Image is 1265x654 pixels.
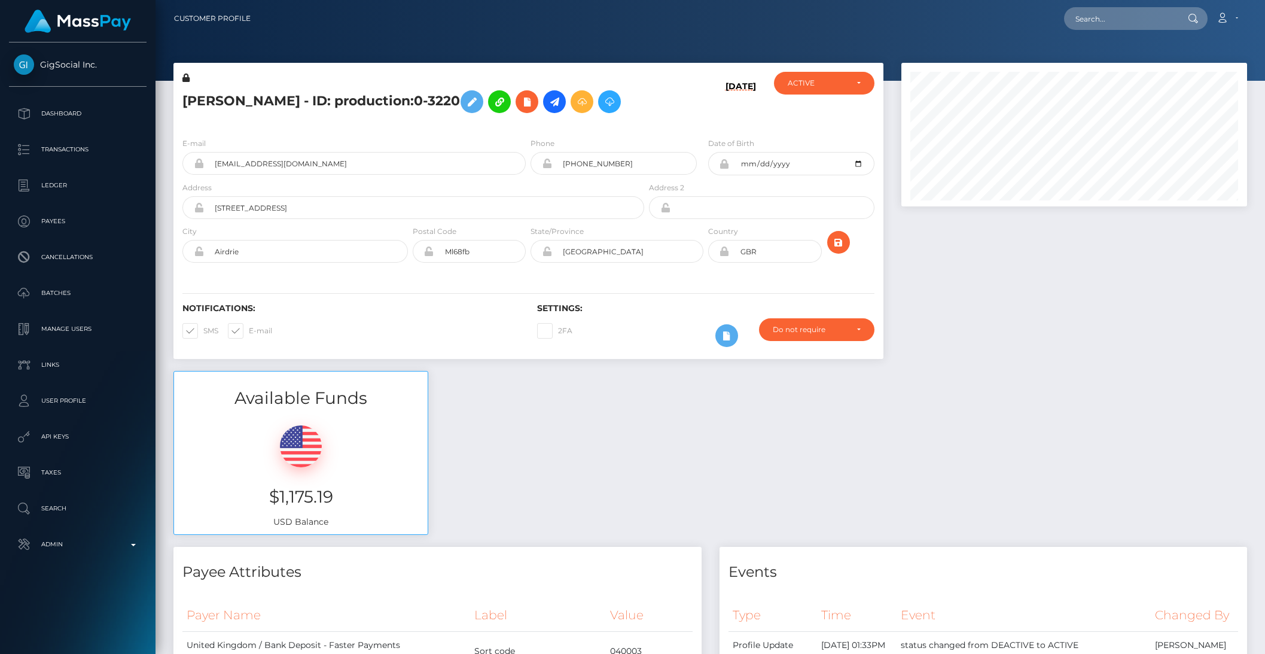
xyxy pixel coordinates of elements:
a: Initiate Payout [543,90,566,113]
p: Cancellations [14,248,142,266]
h6: [DATE] [726,81,756,123]
label: E-mail [182,138,206,149]
label: SMS [182,323,218,339]
a: Payees [9,206,147,236]
input: Search... [1064,7,1176,30]
label: State/Province [531,226,584,237]
div: Do not require [773,325,846,334]
h5: [PERSON_NAME] - ID: production:0-3220 [182,84,638,119]
p: Batches [14,284,142,302]
button: Do not require [759,318,874,341]
label: Postal Code [413,226,456,237]
p: Manage Users [14,320,142,338]
p: Links [14,356,142,374]
p: Taxes [14,464,142,482]
a: User Profile [9,386,147,416]
img: USD.png [280,425,322,467]
p: Dashboard [14,105,142,123]
label: Country [708,226,738,237]
img: MassPay Logo [25,10,131,33]
img: GigSocial Inc. [14,54,34,75]
span: GigSocial Inc. [9,59,147,70]
th: Changed By [1151,599,1238,632]
h3: Available Funds [174,387,428,410]
th: Type [728,599,817,632]
a: Cancellations [9,242,147,272]
h6: Notifications: [182,303,519,314]
p: API Keys [14,428,142,446]
div: ACTIVE [788,78,847,88]
a: Dashboard [9,99,147,129]
a: API Keys [9,422,147,452]
p: User Profile [14,392,142,410]
th: Label [470,599,606,632]
a: Ledger [9,171,147,200]
label: 2FA [537,323,572,339]
h6: Settings: [537,303,874,314]
label: City [182,226,197,237]
a: Taxes [9,458,147,488]
h4: Events [728,562,1239,583]
label: E-mail [228,323,272,339]
a: Customer Profile [174,6,251,31]
h3: $1,175.19 [183,485,419,509]
a: Batches [9,278,147,308]
h4: Payee Attributes [182,562,693,583]
a: Transactions [9,135,147,165]
th: Payer Name [182,599,470,632]
label: Address 2 [649,182,684,193]
th: Value [606,599,692,632]
label: Phone [531,138,554,149]
p: Payees [14,212,142,230]
p: Admin [14,536,142,553]
th: Time [817,599,897,632]
label: Date of Birth [708,138,754,149]
p: Transactions [14,141,142,159]
a: Links [9,350,147,380]
label: Address [182,182,212,193]
th: Event [897,599,1151,632]
div: USD Balance [174,410,428,534]
p: Ledger [14,177,142,194]
p: Search [14,500,142,518]
button: ACTIVE [774,72,874,95]
a: Manage Users [9,314,147,344]
a: Admin [9,530,147,559]
a: Search [9,494,147,524]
